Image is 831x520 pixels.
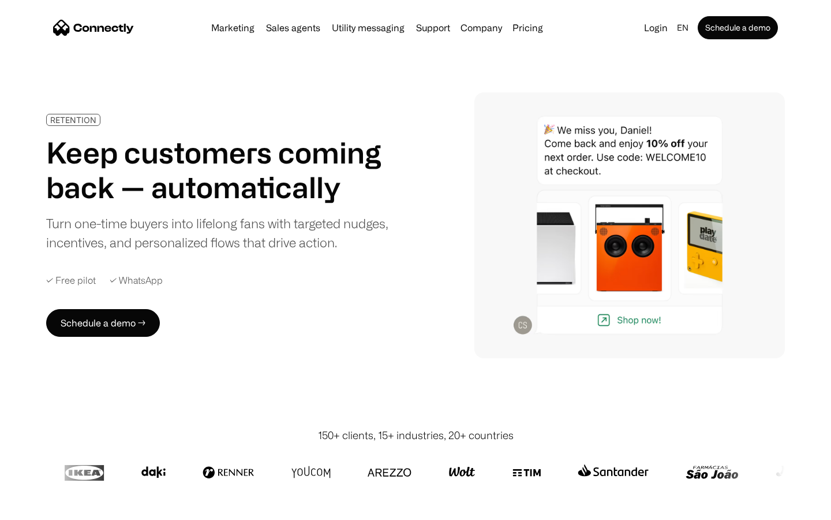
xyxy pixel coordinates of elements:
[207,23,259,32] a: Marketing
[327,23,409,32] a: Utility messaging
[46,214,397,252] div: Turn one-time buyers into lifelong fans with targeted nudges, incentives, and personalized flows ...
[12,499,69,516] aside: Language selected: English
[261,23,325,32] a: Sales agents
[639,20,672,36] a: Login
[461,20,502,36] div: Company
[318,428,514,443] div: 150+ clients, 15+ industries, 20+ countries
[508,23,548,32] a: Pricing
[46,135,397,205] h1: Keep customers coming back — automatically
[411,23,455,32] a: Support
[23,500,69,516] ul: Language list
[46,275,96,286] div: ✓ Free pilot
[50,116,96,124] div: RETENTION
[677,20,688,36] div: en
[110,275,163,286] div: ✓ WhatsApp
[46,309,160,337] a: Schedule a demo →
[698,16,778,39] a: Schedule a demo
